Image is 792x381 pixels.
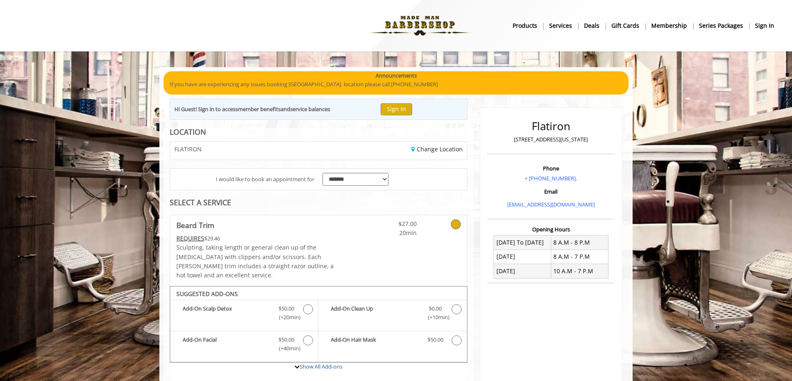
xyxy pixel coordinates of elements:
[216,175,314,184] span: I would like to book an appointment for
[331,335,419,345] b: Add-On Hair Mask
[549,21,572,30] b: Services
[507,19,543,32] a: Productsproducts
[300,363,342,370] a: Show All Add-ons
[323,335,462,347] label: Add-On Hair Mask
[494,250,551,264] td: [DATE]
[183,304,270,322] b: Add-On Scalp Detox
[323,304,462,324] label: Add-On Clean Up
[543,19,578,32] a: ServicesServices
[525,175,577,182] a: + [PHONE_NUMBER].
[423,313,447,322] span: (+10min )
[176,243,343,280] p: Sculpting, taking length or general clean up of the [MEDICAL_DATA] with clippers and/or scissors....
[489,135,613,144] p: [STREET_ADDRESS][US_STATE]
[279,304,294,313] span: $50.00
[428,335,443,344] span: $50.00
[749,19,780,32] a: sign insign in
[368,228,417,238] span: 20min
[489,120,613,132] h2: Flatiron
[174,335,314,355] label: Add-On Facial
[183,335,270,353] b: Add-On Facial
[331,304,419,322] b: Add-On Clean Up
[611,21,639,30] b: gift cards
[489,189,613,194] h3: Email
[290,105,330,113] b: service balances
[279,335,294,344] span: $50.00
[606,19,645,32] a: Gift cardsgift cards
[507,201,595,208] a: [EMAIL_ADDRESS][DOMAIN_NAME]
[551,264,608,278] td: 10 A.M - 7 P.M
[176,234,204,242] span: This service needs some Advance to be paid before we block your appointment
[176,219,214,231] b: Beard Trim
[174,304,314,324] label: Add-On Scalp Detox
[645,19,693,32] a: MembershipMembership
[170,80,622,89] p: If you have are experiencing any issues booking [GEOGRAPHIC_DATA] location please call [PHONE_NUM...
[489,165,613,171] h3: Phone
[376,71,417,80] b: Announcements
[699,21,743,30] b: Series packages
[487,226,615,232] h3: Opening Hours
[411,145,463,153] a: Change Location
[274,344,299,353] span: (+40min )
[174,105,330,114] div: Hi Guest! Sign in to access and
[429,304,442,313] span: $0.00
[363,3,477,49] img: Made Man Barbershop logo
[381,103,412,115] button: Sign In
[170,127,206,137] b: LOCATION
[368,219,417,228] span: $27.00
[693,19,749,32] a: Series packagesSeries packages
[174,146,202,152] span: FLATIRON
[513,21,537,30] b: products
[494,235,551,250] td: [DATE] To [DATE]
[551,250,608,264] td: 8 A.M - 7 P.M
[551,235,608,250] td: 8 A.M - 8 P.M
[176,290,238,298] b: SUGGESTED ADD-ONS
[651,21,687,30] b: Membership
[176,234,343,243] div: $29.46
[170,199,467,206] div: SELECT A SERVICE
[584,21,599,30] b: Deals
[755,21,774,30] b: sign in
[494,264,551,278] td: [DATE]
[578,19,606,32] a: DealsDeals
[170,286,467,363] div: Beard Trim Add-onS
[238,105,281,113] b: member benefits
[274,313,299,322] span: (+20min )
